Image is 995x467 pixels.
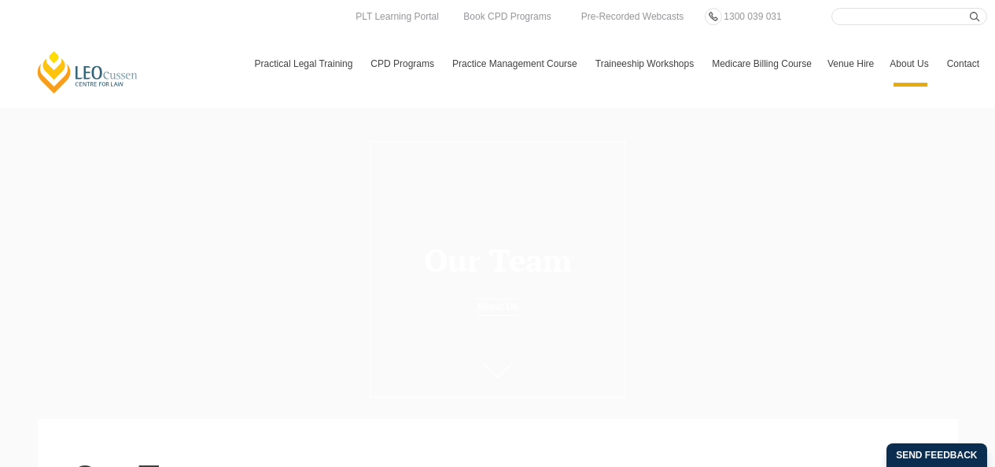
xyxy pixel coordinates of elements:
a: About Us [882,41,938,87]
span: 1300 039 031 [724,11,781,22]
iframe: LiveChat chat widget [890,361,956,428]
a: Pre-Recorded Webcasts [577,8,688,25]
a: Traineeship Workshops [588,41,704,87]
a: [PERSON_NAME] Centre for Law [35,50,140,95]
h1: Our Team [378,243,617,277]
a: Contact [939,41,987,87]
a: 1300 039 031 [720,8,785,25]
a: Book CPD Programs [459,8,555,25]
a: PLT Learning Portal [352,8,443,25]
a: Practical Legal Training [247,41,363,87]
a: About Us [477,298,518,316]
a: Medicare Billing Course [704,41,820,87]
a: Venue Hire [820,41,882,87]
a: Practice Management Course [444,41,588,87]
a: CPD Programs [363,41,444,87]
